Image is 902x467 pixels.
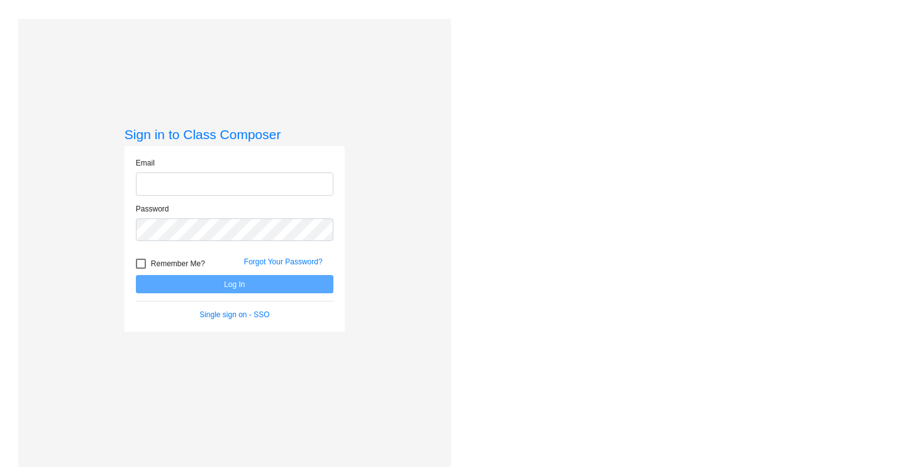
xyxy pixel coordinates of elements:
[136,203,169,215] label: Password
[151,256,205,271] span: Remember Me?
[136,275,333,293] button: Log In
[136,157,155,169] label: Email
[125,127,345,142] h3: Sign in to Class Composer
[244,257,323,266] a: Forgot Your Password?
[199,310,269,319] a: Single sign on - SSO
